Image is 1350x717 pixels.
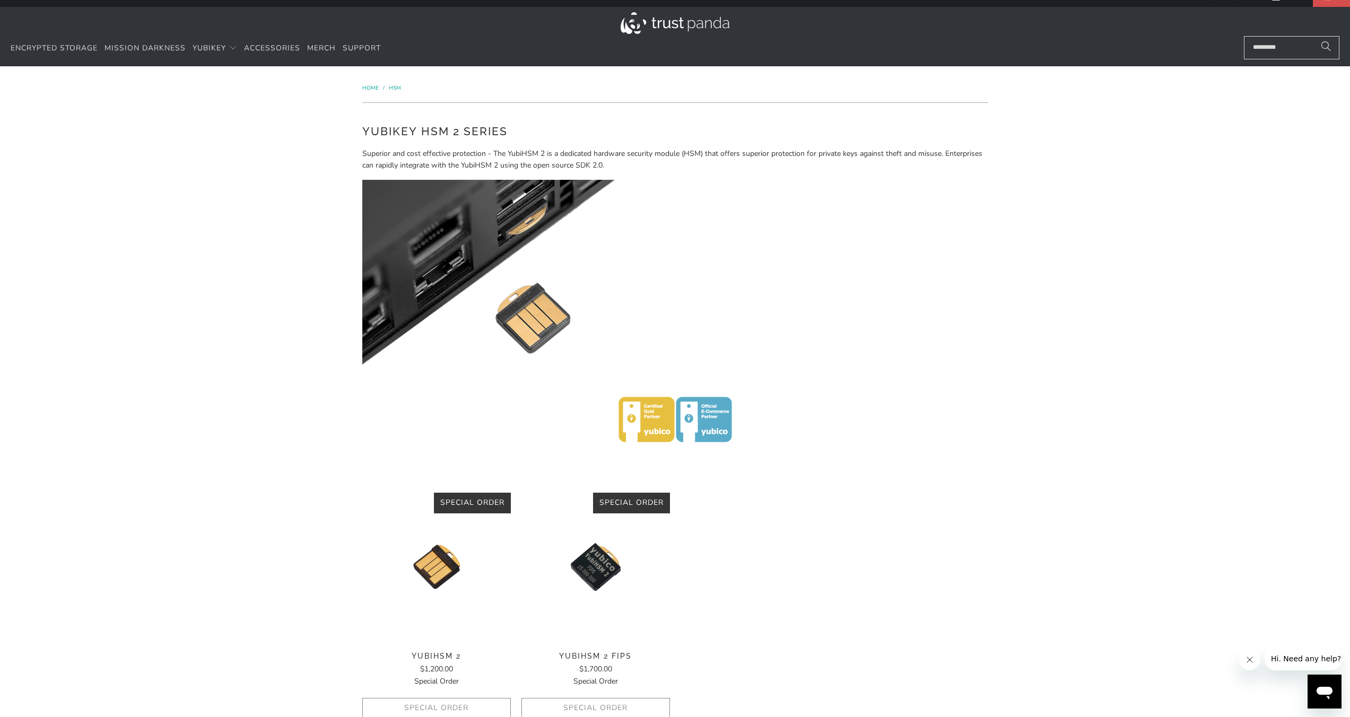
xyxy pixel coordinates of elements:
[389,84,401,92] a: HSM
[621,12,729,34] img: Trust Panda Australia
[104,36,186,61] a: Mission Darkness
[440,497,504,508] span: Special Order
[362,493,511,641] img: YubiHSM 2 - Trust Panda
[362,84,380,92] a: Home
[307,43,336,53] span: Merch
[343,36,381,61] a: Support
[193,36,237,61] summary: YubiKey
[521,652,670,661] span: YubiHSM 2 FIPS
[1308,675,1342,709] iframe: Button to launch messaging window
[362,652,511,687] a: YubiHSM 2 $1,200.00Special Order
[362,84,379,92] span: Home
[11,36,98,61] a: Encrypted Storage
[521,652,670,687] a: YubiHSM 2 FIPS $1,700.00Special Order
[414,676,459,686] span: Special Order
[599,497,664,508] span: Special Order
[579,664,612,674] span: $1,700.00
[1265,647,1342,670] iframe: Message from company
[573,676,618,686] span: Special Order
[1313,36,1339,59] button: Search
[193,43,226,53] span: YubiKey
[383,84,385,92] span: /
[362,148,988,172] p: Superior and cost effective protection - The YubiHSM 2 is a dedicated hardware security module (H...
[1244,36,1339,59] input: Search...
[244,43,300,53] span: Accessories
[420,664,453,674] span: $1,200.00
[104,43,186,53] span: Mission Darkness
[521,493,670,641] img: YubiHSM 2 FIPS - Trust Panda
[1239,649,1260,670] iframe: Close message
[11,36,381,61] nav: Translation missing: en.navigation.header.main_nav
[343,43,381,53] span: Support
[244,36,300,61] a: Accessories
[362,652,511,661] span: YubiHSM 2
[307,36,336,61] a: Merch
[11,43,98,53] span: Encrypted Storage
[362,123,988,140] h2: YubiKey HSM 2 Series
